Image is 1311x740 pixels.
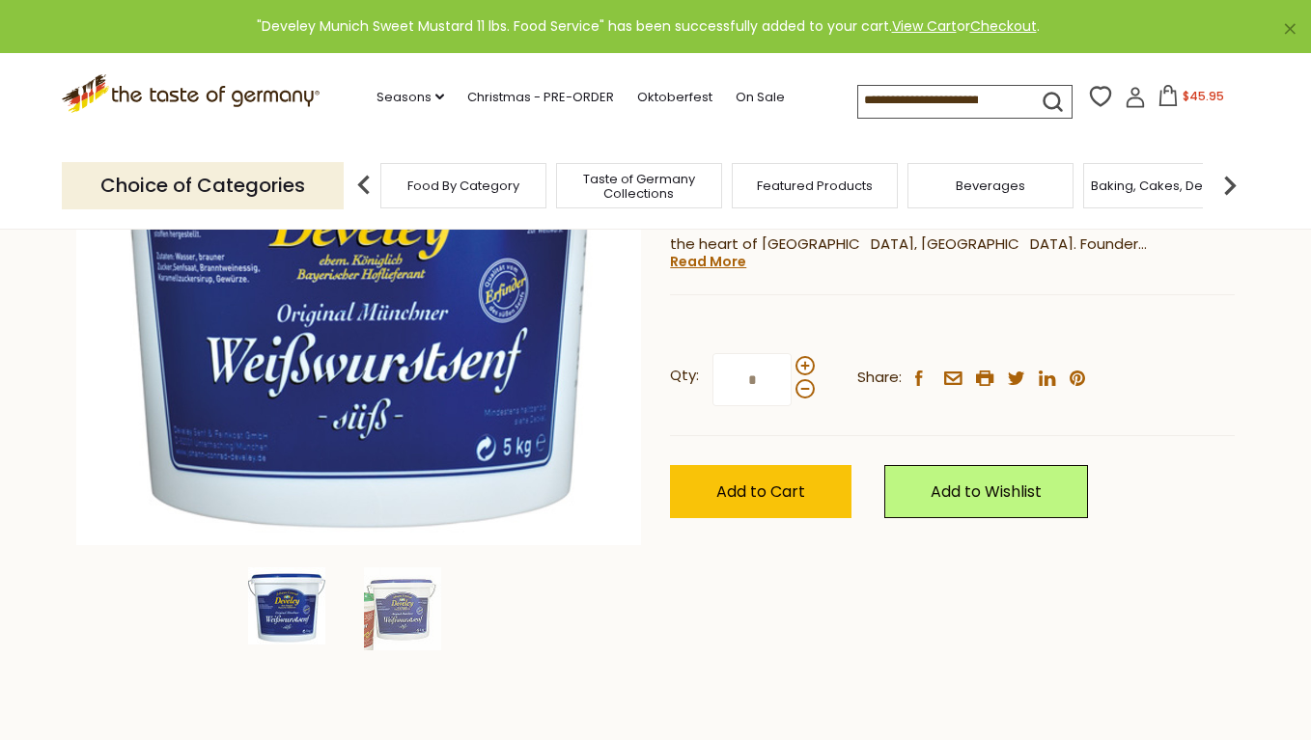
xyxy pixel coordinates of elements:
a: Baking, Cakes, Desserts [1091,178,1241,193]
input: Qty: [712,353,792,406]
p: This Bavarian mustard and delikatessen company was founded in [DATE] in the heart of [GEOGRAPHIC_... [670,208,1235,257]
span: Share: [857,366,902,390]
a: View Cart [892,16,957,36]
strong: Qty: [670,364,699,388]
img: previous arrow [345,166,383,205]
button: $45.95 [1150,85,1232,114]
a: Add to Wishlist [884,465,1088,518]
span: $45.95 [1183,88,1224,104]
a: Oktoberfest [637,87,712,108]
button: Add to Cart [670,465,851,518]
img: Develey Munich Sweet Mustard 11 lbs. Food Service [248,567,325,644]
a: Checkout [970,16,1037,36]
img: Develey Munich Sweet Mustard 11 lbs. Food Service [364,567,441,650]
div: "Develey Munich Sweet Mustard 11 lbs. Food Service" has been successfully added to your cart. or . [15,15,1280,38]
a: Christmas - PRE-ORDER [467,87,614,108]
a: On Sale [736,87,785,108]
a: Taste of Germany Collections [562,172,716,201]
p: Choice of Categories [62,162,344,209]
a: Seasons [377,87,444,108]
a: Read More [670,252,746,271]
span: Add to Cart [716,480,805,503]
a: Food By Category [407,178,519,193]
a: × [1284,23,1296,35]
a: Featured Products [757,178,873,193]
a: Beverages [956,178,1025,193]
img: next arrow [1211,166,1249,205]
